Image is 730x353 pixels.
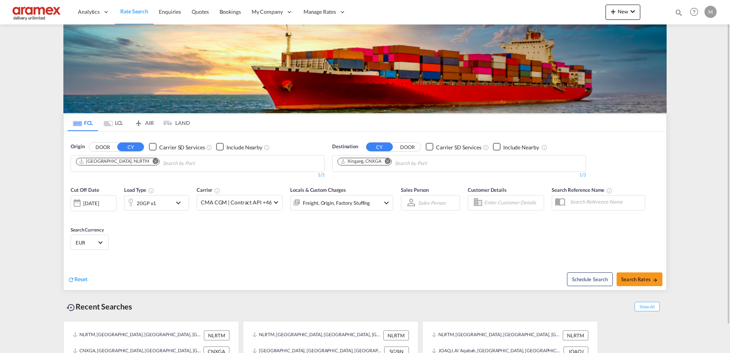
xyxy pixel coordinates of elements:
div: Press delete to remove this chip. [79,158,151,165]
md-icon: icon-airplane [134,118,143,124]
div: 20GP x1 [137,198,156,208]
button: CY [117,142,144,151]
div: Freight Origin Factory Stuffing [303,198,370,208]
div: NLRTM, Rotterdam, Netherlands, Western Europe, Europe [73,330,202,340]
md-icon: icon-refresh [68,276,74,283]
md-icon: icon-chevron-down [382,198,391,207]
button: Remove [148,158,159,166]
span: New [609,8,637,15]
md-icon: Unchecked: Ignores neighbouring ports when fetching rates.Checked : Includes neighbouring ports w... [541,144,547,150]
img: LCL+%26+FCL+BACKGROUND.png [63,24,667,113]
span: Origin [71,143,84,151]
div: icon-refreshReset [68,275,87,284]
md-chips-wrap: Chips container. Use arrow keys to select chips. [336,155,470,170]
button: Note: By default Schedule search will only considerorigin ports, destination ports and cut off da... [567,272,613,286]
div: OriginDOOR CY Checkbox No InkUnchecked: Search for CY (Container Yard) services for all selected ... [64,131,666,290]
div: Carrier SD Services [436,143,481,151]
input: Enter Customer Details [484,197,541,208]
input: Chips input. [395,157,467,170]
div: Include Nearby [503,143,539,151]
div: NLRTM [383,330,409,340]
span: Load Type [124,187,154,193]
md-icon: icon-arrow-right [652,277,658,283]
button: Remove [380,158,391,166]
button: CY [366,142,393,151]
span: Destination [332,143,358,151]
span: Search Currency [71,227,104,232]
md-select: Sales Person [417,197,446,208]
md-icon: Unchecked: Ignores neighbouring ports when fetching rates.Checked : Includes neighbouring ports w... [264,144,270,150]
div: 1/3 [332,172,586,178]
span: Cut Off Date [71,187,99,193]
div: NLRTM, Rotterdam, Netherlands, Western Europe, Europe [432,330,561,340]
md-tab-item: LAND [159,114,190,131]
md-icon: icon-backup-restore [66,303,76,312]
span: Enquiries [159,8,181,15]
button: DOOR [394,142,421,151]
button: icon-plus 400-fgNewicon-chevron-down [606,5,640,20]
md-checkbox: Checkbox No Ink [149,143,205,151]
div: Press delete to remove this chip. [340,158,383,165]
md-chips-wrap: Chips container. Use arrow keys to select chips. [75,155,238,170]
md-icon: icon-chevron-down [174,198,187,207]
div: 1/3 [71,172,325,178]
div: NLRTM [204,330,229,340]
span: Show All [635,302,660,311]
div: Include Nearby [226,143,262,151]
div: Freight Origin Factory Stuffingicon-chevron-down [290,195,393,210]
md-tab-item: FCL [68,114,98,131]
md-icon: icon-information-outline [148,187,154,193]
div: M [704,6,717,18]
md-icon: Unchecked: Search for CY (Container Yard) services for all selected carriers.Checked : Search for... [483,144,489,150]
md-checkbox: Checkbox No Ink [493,143,539,151]
md-icon: Your search will be saved by the below given name [606,187,612,193]
md-select: Select Currency: € EUREuro [75,237,105,248]
input: Search Reference Name [566,196,645,207]
span: Carrier [197,187,220,193]
span: Locals & Custom Charges [290,187,346,193]
span: Rate Search [120,8,148,15]
span: My Company [252,8,283,16]
md-tab-item: AIR [129,114,159,131]
div: icon-magnify [675,8,683,20]
button: Search Ratesicon-arrow-right [617,272,662,286]
md-pagination-wrapper: Use the left and right arrow keys to navigate between tabs [68,114,190,131]
md-tab-item: LCL [98,114,129,131]
md-icon: icon-magnify [675,8,683,17]
div: NLRTM [563,330,588,340]
span: Quotes [192,8,208,15]
span: Search Rates [621,276,658,282]
md-icon: icon-plus 400-fg [609,7,618,16]
span: Sales Person [401,187,429,193]
button: DOOR [89,142,116,151]
span: Reset [74,276,87,282]
md-icon: Unchecked: Search for CY (Container Yard) services for all selected carriers.Checked : Search for... [206,144,212,150]
span: Customer Details [468,187,506,193]
div: Xingang, CNXGA [340,158,381,165]
div: Rotterdam, NLRTM [79,158,149,165]
span: Help [688,5,701,18]
md-icon: The selected Trucker/Carrierwill be displayed in the rate results If the rates are from another f... [214,187,220,193]
div: Recent Searches [63,298,135,315]
md-icon: icon-chevron-down [628,7,637,16]
md-checkbox: Checkbox No Ink [426,143,481,151]
input: Chips input. [163,157,235,170]
span: CMA CGM | Contract API +46 [201,199,271,206]
span: Analytics [78,8,100,16]
span: Bookings [220,8,241,15]
div: 20GP x1icon-chevron-down [124,195,189,210]
div: Carrier SD Services [159,143,205,151]
span: Search Reference Name [552,187,612,193]
md-datepicker: Select [71,210,76,220]
div: NLRTM, Rotterdam, Netherlands, Western Europe, Europe [252,330,381,340]
span: Manage Rates [304,8,336,16]
span: EUR [76,239,97,246]
md-checkbox: Checkbox No Ink [216,143,262,151]
div: [DATE] [83,200,99,207]
div: [DATE] [71,195,116,211]
img: dca169e0c7e311edbe1137055cab269e.png [11,3,63,21]
div: Help [688,5,704,19]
